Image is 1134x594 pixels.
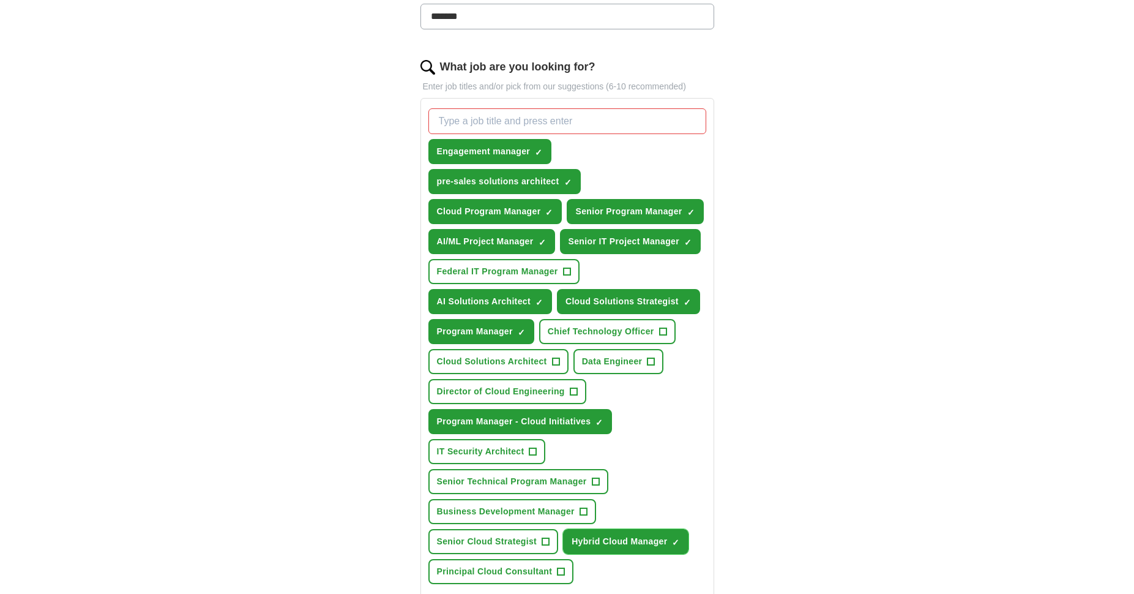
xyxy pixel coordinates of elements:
span: Program Manager [437,325,513,338]
span: Senior Cloud Strategist [437,535,537,548]
span: Senior Program Manager [575,205,682,218]
span: ✓ [684,298,691,307]
span: Senior IT Project Manager [569,235,679,248]
span: Principal Cloud Consultant [437,565,553,578]
button: Data Engineer [573,349,664,374]
button: Federal IT Program Manager [428,259,580,284]
span: AI Solutions Architect [437,295,531,308]
span: IT Security Architect [437,445,524,458]
span: AI/ML Project Manager [437,235,534,248]
span: ✓ [518,328,525,337]
button: Senior Cloud Strategist [428,529,559,554]
span: Chief Technology Officer [548,325,654,338]
span: Senior Technical Program Manager [437,475,587,488]
button: Program Manager✓ [428,319,534,344]
span: Business Development Manager [437,505,575,518]
button: Engagement manager✓ [428,139,552,164]
span: Cloud Solutions Strategist [565,295,679,308]
span: Cloud Solutions Architect [437,355,547,368]
button: Cloud Solutions Strategist✓ [557,289,700,314]
span: ✓ [539,238,546,247]
button: Cloud Solutions Architect [428,349,569,374]
span: ✓ [684,238,692,247]
span: ✓ [672,538,679,547]
button: AI/ML Project Manager✓ [428,229,555,254]
span: Director of Cloud Engineering [437,385,565,398]
span: ✓ [687,208,695,217]
button: Cloud Program Manager✓ [428,199,562,224]
span: Data Engineer [582,355,643,368]
span: Cloud Program Manager [437,205,541,218]
button: pre-sales solutions architect✓ [428,169,581,194]
img: search.png [420,60,435,75]
button: Chief Technology Officer [539,319,676,344]
button: Senior Program Manager✓ [567,199,703,224]
button: Business Development Manager [428,499,596,524]
input: Type a job title and press enter [428,108,706,134]
button: Senior Technical Program Manager [428,469,608,494]
span: Federal IT Program Manager [437,265,558,278]
button: Principal Cloud Consultant [428,559,574,584]
span: pre-sales solutions architect [437,175,559,188]
span: ✓ [535,298,543,307]
span: Engagement manager [437,145,531,158]
span: ✓ [535,148,542,157]
label: What job are you looking for? [440,59,595,75]
button: Senior IT Project Manager✓ [560,229,701,254]
span: Hybrid Cloud Manager [572,535,667,548]
button: IT Security Architect [428,439,546,464]
span: ✓ [564,178,572,187]
button: Program Manager - Cloud Initiatives✓ [428,409,613,434]
span: Program Manager - Cloud Initiatives [437,415,591,428]
span: ✓ [545,208,553,217]
button: Hybrid Cloud Manager✓ [563,529,688,554]
span: ✓ [595,418,603,427]
p: Enter job titles and/or pick from our suggestions (6-10 recommended) [420,80,714,93]
button: Director of Cloud Engineering [428,379,586,404]
button: AI Solutions Architect✓ [428,289,552,314]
